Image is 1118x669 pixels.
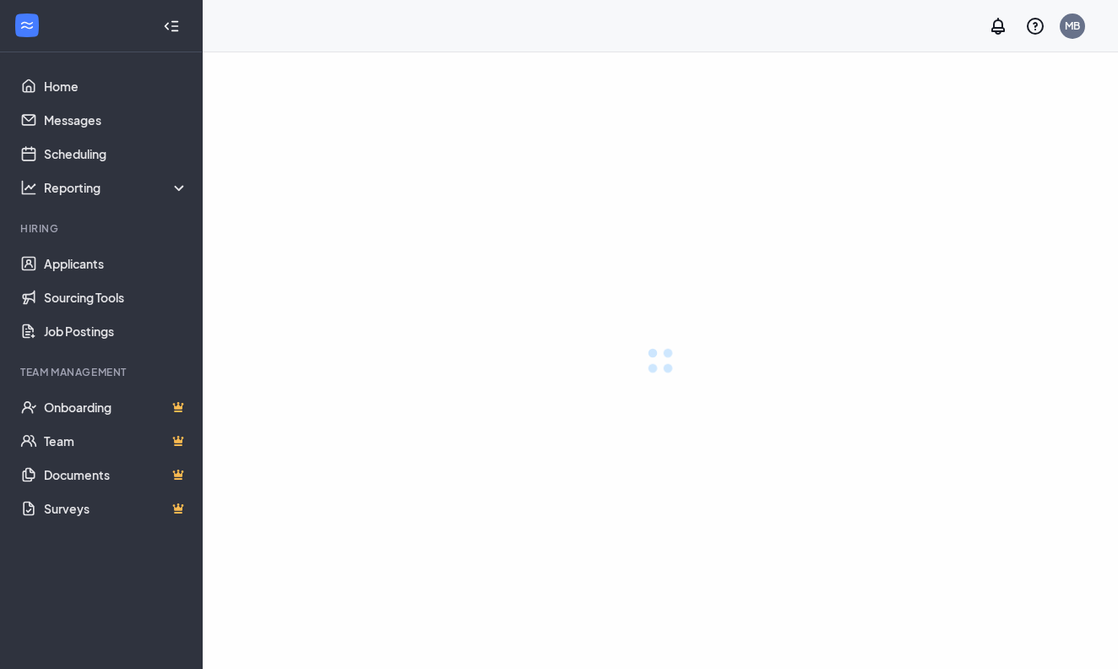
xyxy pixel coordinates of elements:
div: Reporting [44,179,189,196]
a: DocumentsCrown [44,458,188,492]
svg: Notifications [988,16,1008,36]
svg: WorkstreamLogo [19,17,35,34]
div: Team Management [20,365,185,379]
a: TeamCrown [44,424,188,458]
a: Job Postings [44,314,188,348]
a: Scheduling [44,137,188,171]
svg: Collapse [163,18,180,35]
svg: Analysis [20,179,37,196]
svg: QuestionInfo [1025,16,1045,36]
a: Messages [44,103,188,137]
a: Sourcing Tools [44,280,188,314]
a: Home [44,69,188,103]
a: Applicants [44,247,188,280]
a: SurveysCrown [44,492,188,525]
div: MB [1065,19,1080,33]
div: Hiring [20,221,185,236]
a: OnboardingCrown [44,390,188,424]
